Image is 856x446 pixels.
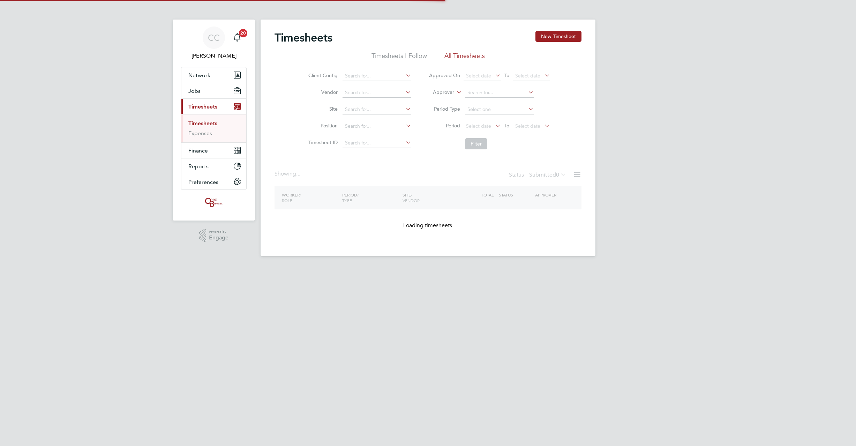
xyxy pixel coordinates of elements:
span: Engage [209,235,228,241]
span: Select date [515,123,540,129]
label: Approver [423,89,454,96]
div: Timesheets [181,114,246,142]
label: Period [429,122,460,129]
input: Search for... [343,105,411,114]
button: New Timesheet [535,31,581,42]
input: Search for... [343,71,411,81]
nav: Main navigation [173,20,255,221]
span: ... [296,170,300,177]
label: Timesheet ID [306,139,338,146]
button: Network [181,67,246,83]
span: Jobs [188,88,201,94]
label: Client Config [306,72,338,79]
button: Filter [465,138,487,149]
div: Status [509,170,568,180]
span: Finance [188,147,208,154]
input: Search for... [343,88,411,98]
span: To [502,121,511,130]
span: Powered by [209,229,228,235]
span: Timesheets [188,103,217,110]
span: Network [188,72,210,79]
input: Search for... [343,121,411,131]
img: oneillandbrennan-logo-retina.png [204,197,224,208]
input: Select one [465,105,534,114]
span: Reports [188,163,209,170]
span: Preferences [188,179,218,185]
input: Search for... [343,138,411,148]
a: 20 [230,27,244,49]
a: Expenses [188,130,212,136]
a: Powered byEngage [199,229,229,242]
label: Period Type [429,106,460,112]
h2: Timesheets [275,31,332,45]
label: Site [306,106,338,112]
span: To [502,71,511,80]
button: Finance [181,143,246,158]
span: Select date [466,73,491,79]
span: Select date [466,123,491,129]
button: Jobs [181,83,246,98]
a: CC[PERSON_NAME] [181,27,247,60]
label: Position [306,122,338,129]
input: Search for... [465,88,534,98]
li: All Timesheets [444,52,485,64]
li: Timesheets I Follow [371,52,427,64]
button: Reports [181,158,246,174]
span: Charlotte Carter [181,52,247,60]
label: Vendor [306,89,338,95]
button: Preferences [181,174,246,189]
label: Approved On [429,72,460,79]
button: Timesheets [181,99,246,114]
span: 0 [556,171,559,178]
label: Submitted [529,171,566,178]
span: 20 [239,29,247,37]
div: Showing [275,170,302,178]
a: Go to home page [181,197,247,208]
a: Timesheets [188,120,217,127]
span: Select date [515,73,540,79]
span: CC [208,33,220,42]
